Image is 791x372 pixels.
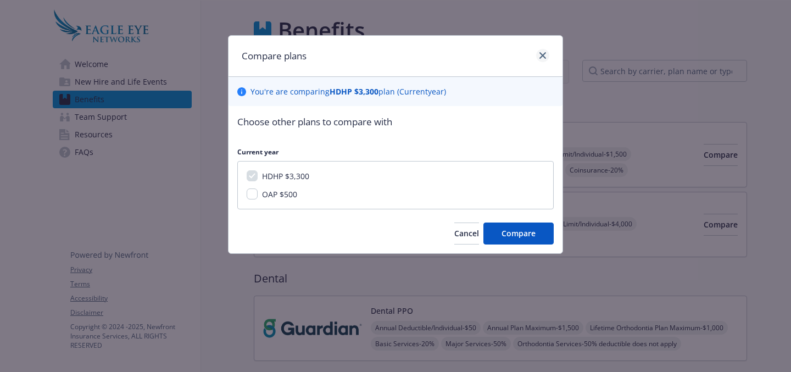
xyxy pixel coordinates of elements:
h1: Compare plans [242,49,307,63]
p: Choose other plans to compare with [237,115,554,129]
span: OAP $500 [262,189,297,199]
span: Cancel [454,228,479,238]
p: You ' re are comparing plan ( Current year) [250,86,446,97]
button: Cancel [454,223,479,245]
b: HDHP $3,300 [330,86,378,97]
span: Compare [502,228,536,238]
p: Current year [237,147,554,157]
button: Compare [483,223,554,245]
a: close [536,49,549,62]
span: HDHP $3,300 [262,171,309,181]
